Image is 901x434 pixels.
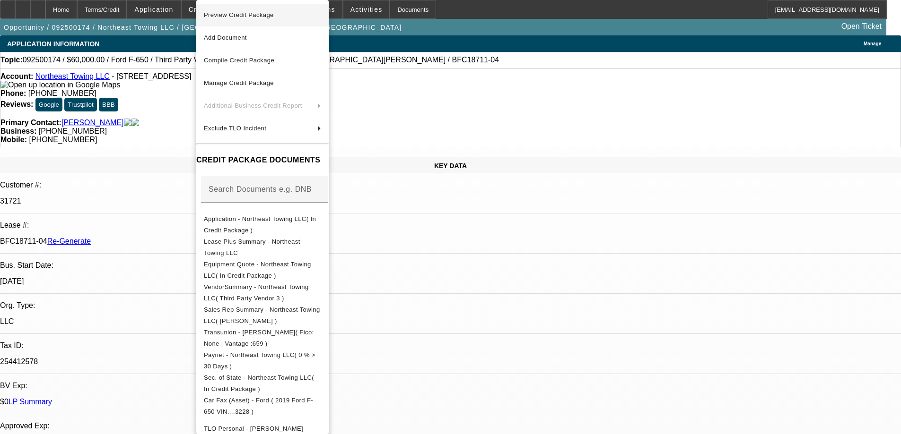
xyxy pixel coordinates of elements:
[204,11,274,18] span: Preview Credit Package
[204,79,274,86] span: Manage Credit Package
[204,306,320,324] span: Sales Rep Summary - Northeast Towing LLC( [PERSON_NAME] )
[204,34,247,41] span: Add Document
[204,329,314,347] span: Transunion - [PERSON_NAME]( Fico: None | Vantage :659 )
[204,397,313,415] span: Car Fax (Asset) - Ford ( 2019 Ford F-650 VIN....3228 )
[204,283,309,302] span: VendorSummary - Northeast Towing LLC( Third Party Vendor 3 )
[196,395,329,417] button: Car Fax (Asset) - Ford ( 2019 Ford F-650 VIN....3228 )
[204,238,300,256] span: Lease Plus Summary - Northeast Towing LLC
[196,154,329,166] h4: CREDIT PACKAGE DOCUMENTS
[204,351,315,370] span: Paynet - Northeast Towing LLC( 0 % > 30 Days )
[196,327,329,349] button: Transunion - Nunez, Nelson( Fico: None | Vantage :659 )
[196,281,329,304] button: VendorSummary - Northeast Towing LLC( Third Party Vendor 3 )
[204,261,311,279] span: Equipment Quote - Northeast Towing LLC( In Credit Package )
[204,374,314,392] span: Sec. of State - Northeast Towing LLC( In Credit Package )
[204,425,303,432] span: TLO Personal - [PERSON_NAME]
[196,372,329,395] button: Sec. of State - Northeast Towing LLC( In Credit Package )
[196,213,329,236] button: Application - Northeast Towing LLC( In Credit Package )
[204,57,274,64] span: Compile Credit Package
[196,349,329,372] button: Paynet - Northeast Towing LLC( 0 % > 30 Days )
[196,304,329,327] button: Sales Rep Summary - Northeast Towing LLC( Seeley, Donald )
[204,125,266,132] span: Exclude TLO Incident
[196,259,329,281] button: Equipment Quote - Northeast Towing LLC( In Credit Package )
[196,236,329,259] button: Lease Plus Summary - Northeast Towing LLC
[209,185,312,193] mat-label: Search Documents e.g. DNB
[204,215,316,234] span: Application - Northeast Towing LLC( In Credit Package )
